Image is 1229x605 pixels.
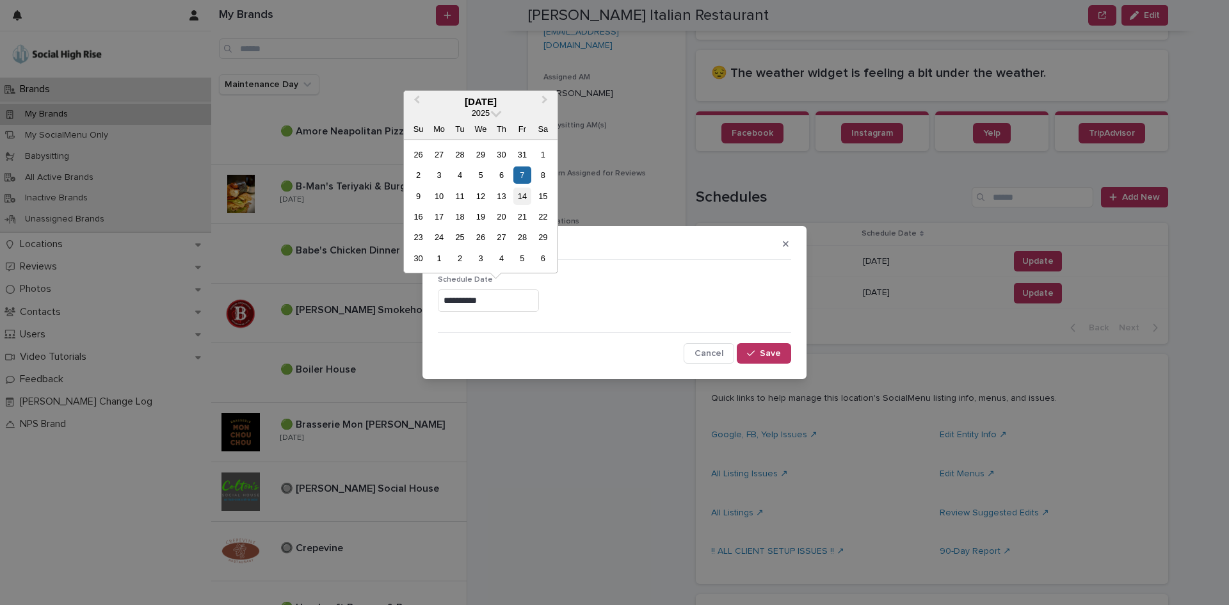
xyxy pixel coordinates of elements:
div: Choose Thursday, October 30th, 2025 [493,146,510,163]
div: Th [493,120,510,138]
div: Choose Saturday, December 6th, 2025 [534,250,552,267]
div: Choose Monday, November 10th, 2025 [430,188,447,205]
div: Choose Monday, December 1st, 2025 [430,250,447,267]
div: Choose Tuesday, November 11th, 2025 [451,188,469,205]
div: Choose Tuesday, December 2nd, 2025 [451,250,469,267]
div: Choose Wednesday, November 5th, 2025 [472,166,489,184]
div: Choose Monday, November 3rd, 2025 [430,166,447,184]
span: Cancel [695,349,723,358]
div: Choose Wednesday, November 26th, 2025 [472,229,489,246]
div: Choose Thursday, November 20th, 2025 [493,208,510,225]
div: Choose Friday, December 5th, 2025 [513,250,531,267]
div: Choose Thursday, November 13th, 2025 [493,188,510,205]
div: Choose Tuesday, November 18th, 2025 [451,208,469,225]
div: Choose Friday, November 28th, 2025 [513,229,531,246]
div: Sa [534,120,552,138]
div: Choose Saturday, November 22nd, 2025 [534,208,552,225]
div: Choose Sunday, November 16th, 2025 [410,208,427,225]
span: Save [760,349,781,358]
div: Fr [513,120,531,138]
button: Previous Month [405,92,426,113]
div: month 2025-11 [408,144,553,269]
button: Save [737,343,791,364]
div: Choose Thursday, November 27th, 2025 [493,229,510,246]
button: Next Month [536,92,556,113]
div: Mo [430,120,447,138]
div: Choose Tuesday, November 4th, 2025 [451,166,469,184]
div: Choose Thursday, November 6th, 2025 [493,166,510,184]
div: Choose Thursday, December 4th, 2025 [493,250,510,267]
div: Choose Friday, October 31st, 2025 [513,146,531,163]
div: Choose Tuesday, October 28th, 2025 [451,146,469,163]
div: Choose Friday, November 7th, 2025 [513,166,531,184]
div: Choose Wednesday, December 3rd, 2025 [472,250,489,267]
div: Choose Sunday, November 2nd, 2025 [410,166,427,184]
div: Choose Monday, October 27th, 2025 [430,146,447,163]
div: Tu [451,120,469,138]
div: Choose Monday, November 17th, 2025 [430,208,447,225]
div: Choose Friday, November 21st, 2025 [513,208,531,225]
div: Choose Saturday, November 1st, 2025 [534,146,552,163]
div: Choose Saturday, November 29th, 2025 [534,229,552,246]
div: Choose Friday, November 14th, 2025 [513,188,531,205]
div: Choose Sunday, November 9th, 2025 [410,188,427,205]
div: Choose Sunday, November 23rd, 2025 [410,229,427,246]
div: [DATE] [404,96,558,108]
div: Choose Sunday, November 30th, 2025 [410,250,427,267]
div: We [472,120,489,138]
div: Choose Wednesday, October 29th, 2025 [472,146,489,163]
span: Schedule Date [438,276,493,284]
div: Su [410,120,427,138]
button: Cancel [684,343,734,364]
div: Choose Saturday, November 15th, 2025 [534,188,552,205]
div: Choose Wednesday, November 19th, 2025 [472,208,489,225]
div: Choose Saturday, November 8th, 2025 [534,166,552,184]
span: 2025 [472,108,490,118]
div: Choose Wednesday, November 12th, 2025 [472,188,489,205]
div: Choose Tuesday, November 25th, 2025 [451,229,469,246]
div: Choose Sunday, October 26th, 2025 [410,146,427,163]
div: Choose Monday, November 24th, 2025 [430,229,447,246]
